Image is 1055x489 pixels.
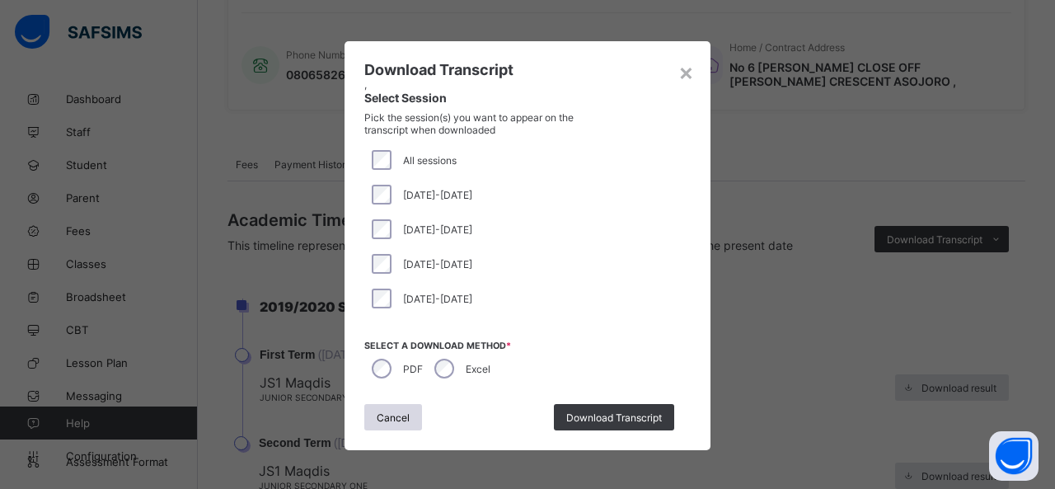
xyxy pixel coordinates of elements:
span: Select Session [364,91,678,105]
span: Download Transcript [566,411,662,424]
span: [DATE]-[DATE] [403,258,472,270]
span: All sessions [403,154,457,167]
span: Pick the session(s) you want to appear on the transcript when downloaded [364,111,584,136]
button: Open asap [989,431,1039,481]
span: [DATE]-[DATE] [403,189,472,201]
label: PDF [403,363,423,375]
label: Excel [466,363,490,375]
div: , [364,78,678,136]
span: Download Transcript [364,61,513,78]
span: Cancel [377,411,410,424]
span: Select a download method [364,341,691,351]
span: [DATE]-[DATE] [403,293,472,305]
span: [DATE]-[DATE] [403,223,472,236]
div: × [678,58,694,86]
